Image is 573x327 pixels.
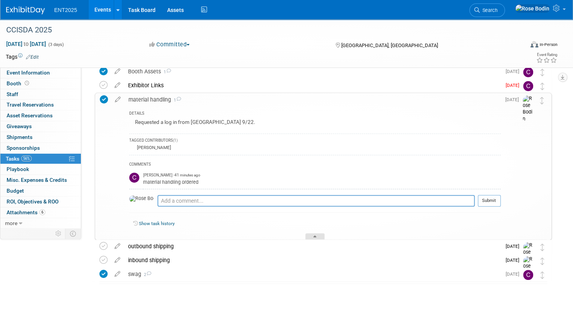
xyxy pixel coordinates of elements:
div: material handling [125,93,501,106]
i: Move task [540,97,544,104]
span: Event Information [7,69,50,76]
span: ROI, Objectives & ROO [7,198,58,205]
div: COMMENTS [129,161,501,169]
img: Colleen Mueller [523,67,533,77]
img: Format-Inperson.png [530,41,538,47]
a: Budget [0,186,81,196]
a: Asset Reservations [0,110,81,121]
span: 1 [161,69,171,75]
span: 2 [141,272,151,277]
img: Rose Bodin [523,95,534,123]
span: Budget [7,188,24,194]
i: Move task [541,69,544,76]
img: Rose Bodin [523,256,535,283]
div: material handling ordered [143,178,501,185]
a: more [0,218,81,229]
div: Requested a log in from [GEOGRAPHIC_DATA] 9/22. [129,117,501,129]
span: Attachments [7,209,45,215]
i: Move task [541,271,544,279]
span: Sponsorships [7,145,40,151]
span: Booth [7,80,31,86]
a: Sponsorships [0,143,81,153]
span: 6 [39,209,45,215]
a: Search [469,3,505,17]
a: Travel Reservations [0,100,81,110]
img: Rose Bodin [515,4,550,13]
a: Booth [0,78,81,89]
span: [DATE] [506,244,523,249]
a: Giveaways [0,121,81,132]
span: [DATE] [506,69,523,74]
a: Tasks56% [0,154,81,164]
span: more [5,220,17,226]
i: Move task [541,258,544,265]
a: edit [111,68,124,75]
span: Giveaways [7,123,32,129]
div: DETAILS [129,111,501,117]
span: Staff [7,91,18,97]
div: TAGGED CONTRIBUTORS [129,138,501,144]
i: Move task [541,244,544,251]
div: Event Format [475,40,558,52]
span: Tasks [6,156,32,162]
span: [DATE] [505,97,523,102]
div: [PERSON_NAME] [135,145,171,150]
img: Colleen Mueller [129,173,139,183]
a: Attachments6 [0,207,81,218]
a: Playbook [0,164,81,175]
img: Rose Bodin [523,242,535,269]
a: edit [111,96,125,103]
a: ROI, Objectives & ROO [0,197,81,207]
a: Show task history [139,221,174,226]
span: [DATE] [DATE] [6,41,46,47]
td: Toggle Event Tabs [65,229,81,239]
span: [GEOGRAPHIC_DATA], [GEOGRAPHIC_DATA] [341,42,438,48]
span: Misc. Expenses & Credits [7,177,67,183]
span: Playbook [7,166,29,172]
a: edit [111,243,124,250]
span: [DATE] [506,258,523,263]
span: Booth not reserved yet [23,80,31,86]
div: In-Person [539,42,558,47]
a: Misc. Expenses & Credits [0,175,81,185]
div: Event Rating [536,53,557,57]
a: Event Information [0,68,81,78]
a: Staff [0,89,81,100]
button: Committed [147,41,193,49]
span: 1 [171,98,181,103]
button: Submit [478,195,501,207]
span: ENT2025 [54,7,77,13]
div: Booth Assets [124,65,501,78]
a: edit [111,82,124,89]
span: [DATE] [506,83,523,88]
div: swag [124,268,501,281]
div: Exhibitor Links [124,79,501,92]
span: Search [480,7,498,13]
img: Rose Bodin [129,195,154,202]
span: (3 days) [48,42,64,47]
a: Shipments [0,132,81,142]
td: Tags [6,53,39,61]
span: Shipments [7,134,32,140]
div: CCISDA 2025 [3,23,511,37]
span: 56% [21,156,32,161]
span: [DATE] [506,271,523,277]
span: to [22,41,30,47]
img: Colleen Mueller [523,81,533,91]
span: Asset Reservations [7,112,53,119]
img: ExhibitDay [6,7,45,14]
span: Travel Reservations [7,102,54,108]
img: Colleen Mueller [523,270,533,280]
span: (1) [173,138,178,142]
i: Move task [541,83,544,90]
div: outbound shipping [124,240,501,253]
a: edit [111,271,124,278]
a: Edit [26,54,39,60]
span: [PERSON_NAME] - 41 minutes ago [143,173,200,178]
div: inbound shipping [124,254,501,267]
a: edit [111,257,124,264]
td: Personalize Event Tab Strip [52,229,65,239]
